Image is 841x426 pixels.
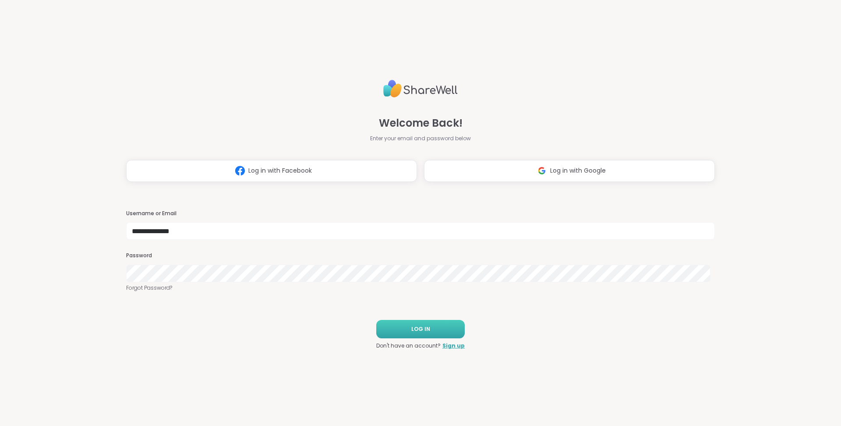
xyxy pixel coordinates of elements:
[411,325,430,333] span: LOG IN
[248,166,312,175] span: Log in with Facebook
[383,76,458,101] img: ShareWell Logo
[376,342,441,350] span: Don't have an account?
[424,160,715,182] button: Log in with Google
[379,115,463,131] span: Welcome Back!
[376,320,465,338] button: LOG IN
[126,210,715,217] h3: Username or Email
[442,342,465,350] a: Sign up
[370,135,471,142] span: Enter your email and password below
[126,252,715,259] h3: Password
[534,163,550,179] img: ShareWell Logomark
[126,284,715,292] a: Forgot Password?
[550,166,606,175] span: Log in with Google
[232,163,248,179] img: ShareWell Logomark
[126,160,417,182] button: Log in with Facebook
